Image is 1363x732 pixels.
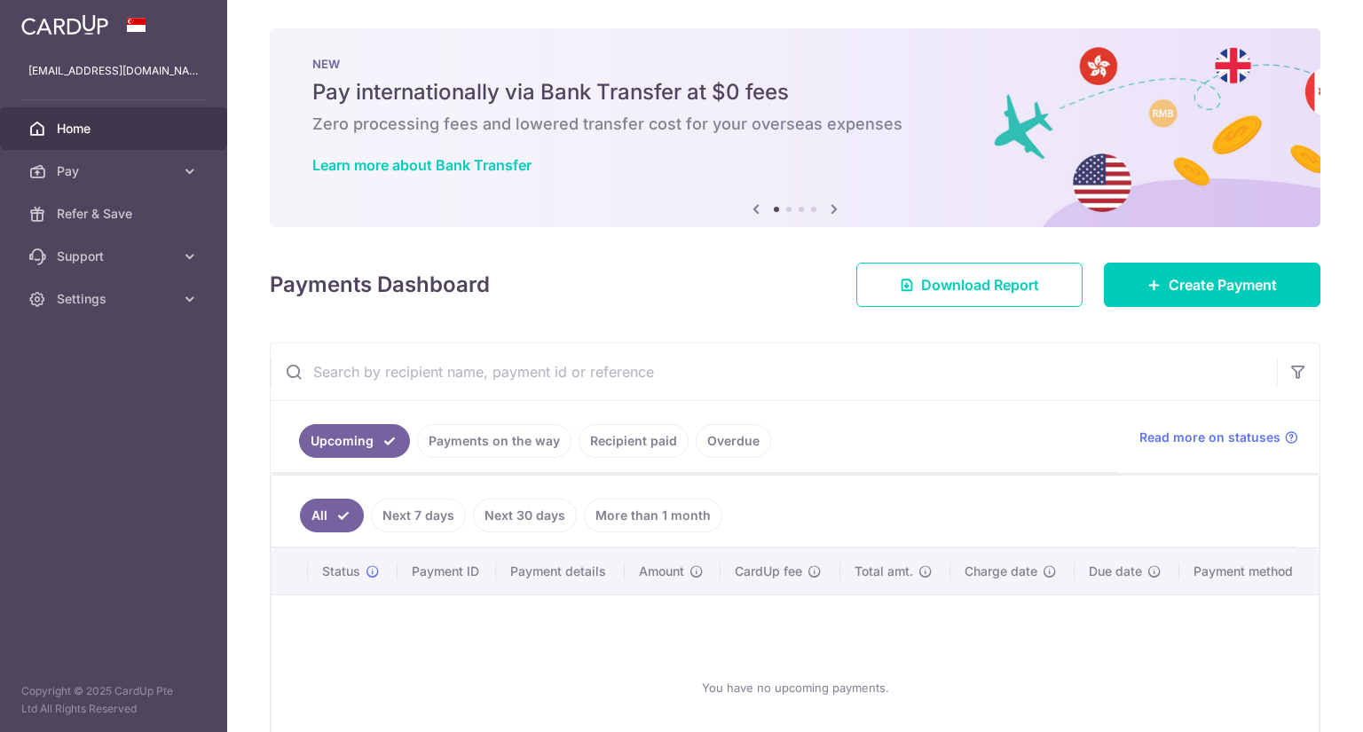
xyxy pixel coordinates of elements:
[312,57,1278,71] p: NEW
[299,424,410,458] a: Upcoming
[584,499,722,532] a: More than 1 month
[921,274,1039,295] span: Download Report
[270,28,1320,227] img: Bank transfer banner
[696,424,771,458] a: Overdue
[371,499,466,532] a: Next 7 days
[1179,548,1319,594] th: Payment method
[417,424,571,458] a: Payments on the way
[312,78,1278,106] h5: Pay internationally via Bank Transfer at $0 fees
[965,563,1037,580] span: Charge date
[579,424,689,458] a: Recipient paid
[639,563,684,580] span: Amount
[271,343,1277,400] input: Search by recipient name, payment id or reference
[21,14,108,35] img: CardUp
[57,120,174,138] span: Home
[1104,263,1320,307] a: Create Payment
[398,548,497,594] th: Payment ID
[57,290,174,308] span: Settings
[735,563,802,580] span: CardUp fee
[57,162,174,180] span: Pay
[312,114,1278,135] h6: Zero processing fees and lowered transfer cost for your overseas expenses
[57,248,174,265] span: Support
[1139,429,1298,446] a: Read more on statuses
[855,563,913,580] span: Total amt.
[312,156,532,174] a: Learn more about Bank Transfer
[322,563,360,580] span: Status
[1169,274,1277,295] span: Create Payment
[1249,679,1345,723] iframe: Opens a widget where you can find more information
[300,499,364,532] a: All
[28,62,199,80] p: [EMAIL_ADDRESS][DOMAIN_NAME]
[1089,563,1142,580] span: Due date
[473,499,577,532] a: Next 30 days
[57,205,174,223] span: Refer & Save
[270,269,490,301] h4: Payments Dashboard
[496,548,625,594] th: Payment details
[856,263,1083,307] a: Download Report
[1139,429,1280,446] span: Read more on statuses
